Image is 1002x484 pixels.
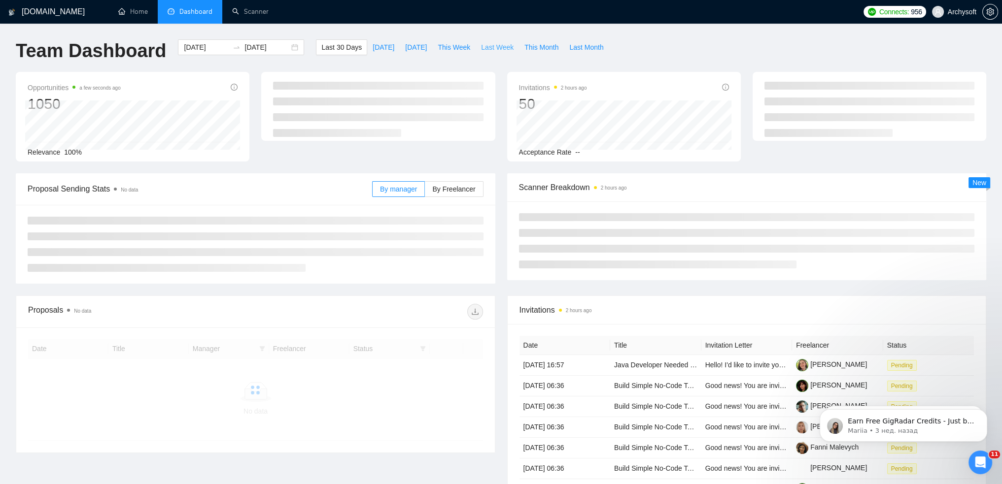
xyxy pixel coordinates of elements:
[610,396,701,417] td: Build Simple No-Code Talent Matching Platform (Candidate + Employer Portals)
[519,304,974,316] span: Invitations
[79,85,120,91] time: a few seconds ago
[610,376,701,396] td: Build Simple No-Code Talent Matching Platform (Candidate + Employer Portals)
[796,380,808,392] img: c1wZpUwQD1SRlfeIGP3_J30cqCTJN0DmjiOQSqX2rNjrC9ZU2GyJHblNmdN846j6Ml
[614,361,768,369] a: Java Developer Needed for Shiny App Conversion
[614,464,858,472] a: Build Simple No-Code Talent Matching Platform (Candidate + Employer Portals)
[982,8,998,16] a: setting
[232,7,269,16] a: searchScanner
[796,359,808,371] img: c1_IBT_Ivvt5ZrJa-z7gKx_coLZ6m-AqbFI_UuaLGNvQZQd8ANzGKEeHY9i5jcM_WZ
[610,438,701,458] td: Build Simple No-Code Talent Matching Platform (Candidate + Employer Portals)
[118,7,148,16] a: homeHome
[321,42,362,53] span: Last 30 Days
[184,42,229,53] input: Start date
[796,422,867,430] a: [PERSON_NAME]
[8,4,15,20] img: logo
[564,39,609,55] button: Last Month
[233,43,241,51] span: swap-right
[610,336,701,355] th: Title
[519,458,611,479] td: [DATE] 06:36
[968,451,992,474] iframe: Intercom live chat
[519,95,587,113] div: 50
[796,462,808,475] img: c1IFXc6BuPezC5m1TYFo3U5j2WTrHsx2utTdF95xD8f_vSwONBBJeCdOPJ7rpnNOMi
[380,185,417,193] span: By manager
[519,438,611,458] td: [DATE] 06:36
[519,39,564,55] button: This Month
[231,84,238,91] span: info-circle
[601,185,627,191] time: 2 hours ago
[432,185,475,193] span: By Freelancer
[989,451,1000,458] span: 11
[796,360,867,368] a: [PERSON_NAME]
[887,464,921,472] a: Pending
[796,381,867,389] a: [PERSON_NAME]
[796,402,893,410] a: [PERSON_NAME] Bovdun
[887,360,917,371] span: Pending
[911,6,922,17] span: 956
[28,95,121,113] div: 1050
[796,421,808,433] img: c1b_JRQcRSfxOO9l07GDxHvXPcCmG1gvIZ1b0HUdcmFvEg5RLWr2TJf05cBosrMCjv
[796,443,859,451] a: Fanni Malevych
[519,396,611,417] td: [DATE] 06:36
[519,148,572,156] span: Acceptance Rate
[233,43,241,51] span: to
[796,464,867,472] a: [PERSON_NAME]
[614,402,858,410] a: Build Simple No-Code Talent Matching Platform (Candidate + Employer Portals)
[519,336,611,355] th: Date
[983,8,998,16] span: setting
[701,336,793,355] th: Invitation Letter
[614,423,858,431] a: Build Simple No-Code Talent Matching Platform (Candidate + Employer Portals)
[524,42,558,53] span: This Month
[316,39,367,55] button: Last 30 Days
[887,381,917,391] span: Pending
[868,8,876,16] img: upwork-logo.png
[972,179,986,187] span: New
[179,7,212,16] span: Dashboard
[610,458,701,479] td: Build Simple No-Code Talent Matching Platform (Candidate + Employer Portals)
[121,187,138,193] span: No data
[476,39,519,55] button: Last Week
[519,82,587,94] span: Invitations
[28,304,255,320] div: Proposals
[28,183,372,195] span: Proposal Sending Stats
[883,336,974,355] th: Status
[805,388,1002,457] iframe: Intercom notifications сообщение
[244,42,289,53] input: End date
[16,39,166,63] h1: Team Dashboard
[168,8,174,15] span: dashboard
[566,308,592,313] time: 2 hours ago
[519,376,611,396] td: [DATE] 06:36
[28,148,60,156] span: Relevance
[432,39,476,55] button: This Week
[64,148,82,156] span: 100%
[438,42,470,53] span: This Week
[887,463,917,474] span: Pending
[792,336,883,355] th: Freelancer
[722,84,729,91] span: info-circle
[575,148,580,156] span: --
[796,442,808,454] img: c1DJOqnd6jrx0XZCrMeYSt7tKlIg2Klmcv4pxesZHKRa7s0xn-KylP1sHhBe9Bu9ks
[519,417,611,438] td: [DATE] 06:36
[887,361,921,369] a: Pending
[400,39,432,55] button: [DATE]
[614,382,858,389] a: Build Simple No-Code Talent Matching Platform (Candidate + Employer Portals)
[614,444,858,452] a: Build Simple No-Code Talent Matching Platform (Candidate + Employer Portals)
[481,42,514,53] span: Last Week
[405,42,427,53] span: [DATE]
[367,39,400,55] button: [DATE]
[561,85,587,91] time: 2 hours ago
[887,382,921,389] a: Pending
[934,8,941,15] span: user
[519,181,975,194] span: Scanner Breakdown
[373,42,394,53] span: [DATE]
[796,400,808,413] img: c1yPyMzHNiEzeoPbVvLVcAy_E1C3zGQ3vX51FIavAsSDSqItkFi_lcPaDJUF9u_1rD
[982,4,998,20] button: setting
[28,82,121,94] span: Opportunities
[610,417,701,438] td: Build Simple No-Code Talent Matching Platform (Candidate + Employer Portals)
[519,355,611,376] td: [DATE] 16:57
[879,6,909,17] span: Connects:
[74,308,91,314] span: No data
